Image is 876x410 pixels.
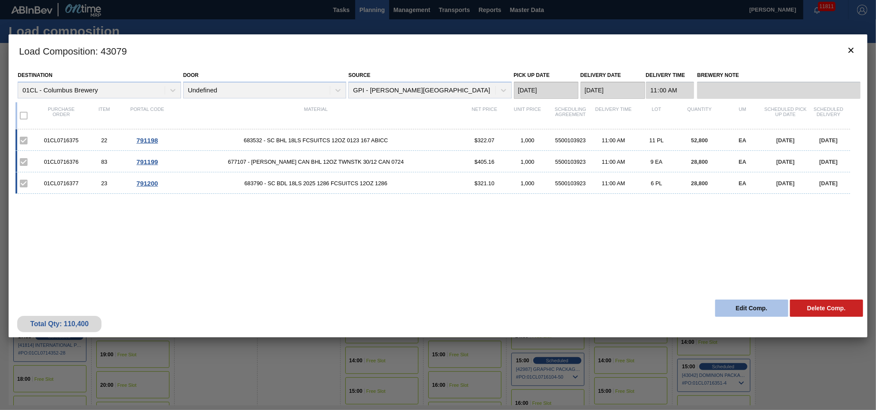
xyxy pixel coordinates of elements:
[635,107,678,125] div: Lot
[691,137,708,144] span: 52,800
[819,159,837,165] span: [DATE]
[126,180,169,187] div: Go to Order
[126,158,169,165] div: Go to Order
[776,180,794,187] span: [DATE]
[790,300,863,317] button: Delete Comp.
[592,137,635,144] div: 11:00 AM
[169,159,463,165] span: 677107 - CARR CAN BHL 12OZ TWNSTK 30/12 CAN 0724
[136,180,158,187] span: 791200
[646,69,695,82] label: Delivery Time
[691,180,708,187] span: 28,800
[739,180,747,187] span: EA
[776,137,794,144] span: [DATE]
[83,180,126,187] div: 23
[18,72,52,78] label: Destination
[549,107,592,125] div: Scheduling Agreement
[126,137,169,144] div: Go to Order
[83,137,126,144] div: 22
[169,137,463,144] span: 683532 - SC BHL 18LS FCSUITCS 12OZ 0123 167 ABICC
[635,137,678,144] div: 11 PL
[739,159,747,165] span: EA
[776,159,794,165] span: [DATE]
[506,137,549,144] div: 1,000
[807,107,850,125] div: Scheduled Delivery
[136,158,158,165] span: 791199
[40,159,83,165] div: 01CL0716376
[678,107,721,125] div: Quantity
[581,72,621,78] label: Delivery Date
[506,159,549,165] div: 1,000
[9,34,867,67] h3: Load Composition : 43079
[514,82,578,99] input: mm/dd/yyyy
[697,69,860,82] label: Brewery Note
[40,180,83,187] div: 01CL0716377
[83,107,126,125] div: Item
[506,107,549,125] div: Unit Price
[721,107,764,125] div: UM
[691,159,708,165] span: 28,800
[592,180,635,187] div: 11:00 AM
[183,72,199,78] label: Door
[136,137,158,144] span: 791198
[549,159,592,165] div: 5500103923
[83,159,126,165] div: 83
[463,137,506,144] div: $322.07
[463,180,506,187] div: $321.10
[40,107,83,125] div: Purchase order
[635,180,678,187] div: 6 PL
[506,180,549,187] div: 1,000
[764,107,807,125] div: Scheduled Pick up Date
[24,320,95,328] div: Total Qty: 110,400
[819,180,837,187] span: [DATE]
[463,107,506,125] div: Net Price
[592,159,635,165] div: 11:00 AM
[549,137,592,144] div: 5500103923
[463,159,506,165] div: $405.16
[348,72,370,78] label: Source
[739,137,747,144] span: EA
[169,180,463,187] span: 683790 - SC BDL 18LS 2025 1286 FCSUITCS 12OZ 1286
[715,300,788,317] button: Edit Comp.
[592,107,635,125] div: Delivery Time
[635,159,678,165] div: 9 EA
[126,107,169,125] div: Portal code
[549,180,592,187] div: 5500103923
[514,72,550,78] label: Pick up Date
[40,137,83,144] div: 01CL0716375
[169,107,463,125] div: Material
[819,137,837,144] span: [DATE]
[581,82,645,99] input: mm/dd/yyyy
